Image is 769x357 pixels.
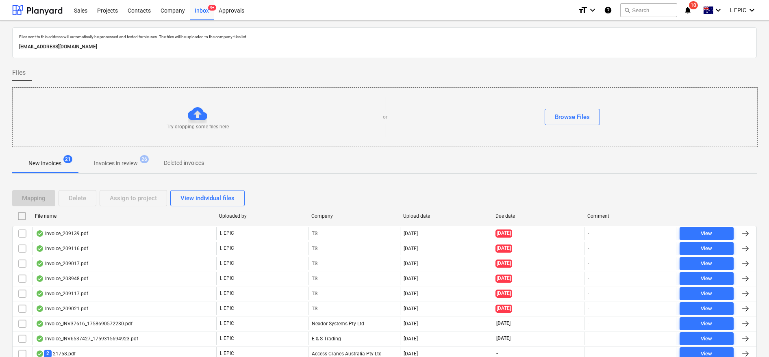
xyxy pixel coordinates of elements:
[701,259,712,268] div: View
[495,335,511,342] span: [DATE]
[308,287,400,300] div: TS
[36,305,44,312] div: OCR finished
[308,302,400,315] div: TS
[404,231,418,236] div: [DATE]
[36,320,44,327] div: OCR finished
[208,5,216,11] span: 9+
[36,245,88,252] div: Invoice_209116.pdf
[689,1,698,9] span: 10
[495,244,512,252] span: [DATE]
[36,351,44,357] div: OCR finished
[308,257,400,270] div: TS
[588,231,589,236] div: -
[680,272,734,285] button: View
[588,246,589,251] div: -
[220,350,234,357] p: I. EPIC
[495,350,499,357] span: -
[140,155,149,163] span: 26
[28,159,61,168] p: New invoices
[19,43,750,51] p: [EMAIL_ADDRESS][DOMAIN_NAME]
[36,230,44,237] div: OCR finished
[404,306,418,312] div: [DATE]
[383,114,387,121] p: or
[220,275,234,282] p: I. EPIC
[94,159,138,168] p: Invoices in review
[495,290,512,297] span: [DATE]
[701,274,712,283] div: View
[36,305,88,312] div: Invoice_209021.pdf
[404,291,418,296] div: [DATE]
[36,290,88,297] div: Invoice_209117.pdf
[680,227,734,240] button: View
[404,321,418,327] div: [DATE]
[63,155,72,163] span: 21
[684,5,692,15] i: notifications
[495,305,512,312] span: [DATE]
[680,287,734,300] button: View
[220,335,234,342] p: I. EPIC
[36,320,133,327] div: Invoice_INV37616_1758690572230.pdf
[36,260,88,267] div: Invoice_209017.pdf
[588,5,597,15] i: keyboard_arrow_down
[35,213,213,219] div: File name
[311,213,397,219] div: Company
[555,112,590,122] div: Browse Files
[404,246,418,251] div: [DATE]
[404,336,418,342] div: [DATE]
[36,290,44,297] div: OCR finished
[170,190,245,206] button: View individual files
[701,334,712,344] div: View
[604,5,612,15] i: Knowledge base
[624,7,630,13] span: search
[36,335,138,342] div: Invoice_INV6537427_1759315694923.pdf
[588,306,589,312] div: -
[701,304,712,314] div: View
[180,193,235,203] div: View individual files
[495,213,581,219] div: Due date
[495,275,512,282] span: [DATE]
[220,260,234,267] p: I. EPIC
[308,227,400,240] div: TS
[680,257,734,270] button: View
[578,5,588,15] i: format_size
[588,336,589,342] div: -
[36,275,44,282] div: OCR finished
[164,159,204,167] p: Deleted invoices
[220,290,234,297] p: I. EPIC
[588,321,589,327] div: -
[680,302,734,315] button: View
[220,230,234,237] p: I. EPIC
[588,261,589,266] div: -
[680,332,734,345] button: View
[36,245,44,252] div: OCR finished
[728,318,769,357] iframe: Chat Widget
[308,317,400,330] div: Nexdor Systems Pty Ltd
[495,229,512,237] span: [DATE]
[588,276,589,281] div: -
[12,87,758,147] div: Try dropping some files hereorBrowse Files
[220,245,234,252] p: I. EPIC
[680,242,734,255] button: View
[220,305,234,312] p: I. EPIC
[747,5,757,15] i: keyboard_arrow_down
[588,351,589,357] div: -
[730,7,746,13] span: I. EPIC
[495,260,512,267] span: [DATE]
[680,317,734,330] button: View
[36,230,88,237] div: Invoice_209139.pdf
[587,213,673,219] div: Comment
[19,34,750,39] p: Files sent to this address will automatically be processed and tested for viruses. The files will...
[308,242,400,255] div: TS
[308,272,400,285] div: TS
[404,276,418,281] div: [DATE]
[403,213,489,219] div: Upload date
[308,332,400,345] div: E & S Trading
[404,261,418,266] div: [DATE]
[701,229,712,238] div: View
[219,213,305,219] div: Uploaded by
[545,109,600,125] button: Browse Files
[701,289,712,299] div: View
[12,68,26,78] span: Files
[701,244,712,253] div: View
